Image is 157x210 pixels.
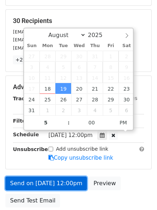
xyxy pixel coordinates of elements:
span: August 6, 2025 [71,61,87,72]
a: +27 more [13,55,43,64]
span: August 18, 2025 [40,83,55,94]
iframe: Chat Widget [121,175,157,210]
span: August 22, 2025 [103,83,119,94]
span: Sun [24,44,40,48]
span: August 5, 2025 [55,61,71,72]
span: August 26, 2025 [55,94,71,105]
a: Preview [89,177,120,190]
span: July 30, 2025 [71,51,87,61]
span: August 13, 2025 [71,72,87,83]
span: July 28, 2025 [40,51,55,61]
span: August 4, 2025 [40,61,55,72]
span: August 15, 2025 [103,72,119,83]
span: August 29, 2025 [103,94,119,105]
span: September 6, 2025 [119,105,134,115]
span: Wed [71,44,87,48]
span: Click to toggle [114,115,133,130]
span: August 17, 2025 [24,83,40,94]
span: August 20, 2025 [71,83,87,94]
label: Add unsubscribe link [56,145,108,153]
span: Tue [55,44,71,48]
span: August 9, 2025 [119,61,134,72]
span: September 5, 2025 [103,105,119,115]
span: August 2, 2025 [119,51,134,61]
input: Hour [24,115,68,130]
span: Sat [119,44,134,48]
span: August 10, 2025 [24,72,40,83]
small: [EMAIL_ADDRESS][DOMAIN_NAME] [13,37,93,42]
span: July 29, 2025 [55,51,71,61]
span: Fri [103,44,119,48]
span: : [68,115,70,130]
strong: Schedule [13,132,39,137]
input: Minute [70,115,114,130]
span: August 23, 2025 [119,83,134,94]
span: August 19, 2025 [55,83,71,94]
span: August 27, 2025 [71,94,87,105]
strong: Tracking [13,96,37,101]
small: [EMAIL_ADDRESS][DOMAIN_NAME] [13,45,93,51]
h5: Advanced [13,83,144,91]
a: Copy unsubscribe link [49,155,113,161]
span: August 11, 2025 [40,72,55,83]
span: August 25, 2025 [40,94,55,105]
span: September 1, 2025 [40,105,55,115]
strong: Filters [13,118,31,124]
span: August 8, 2025 [103,61,119,72]
span: Thu [87,44,103,48]
span: August 3, 2025 [24,61,40,72]
a: Send on [DATE] 12:00pm [5,177,87,190]
span: [DATE] 12:00pm [49,132,93,138]
span: August 7, 2025 [87,61,103,72]
span: August 21, 2025 [87,83,103,94]
span: July 27, 2025 [24,51,40,61]
span: August 31, 2025 [24,105,40,115]
h5: 30 Recipients [13,17,144,25]
span: September 4, 2025 [87,105,103,115]
span: August 28, 2025 [87,94,103,105]
span: July 31, 2025 [87,51,103,61]
span: August 24, 2025 [24,94,40,105]
small: [EMAIL_ADDRESS][DOMAIN_NAME] [13,29,93,35]
span: August 1, 2025 [103,51,119,61]
span: August 12, 2025 [55,72,71,83]
span: August 30, 2025 [119,94,134,105]
span: Mon [40,44,55,48]
span: September 3, 2025 [71,105,87,115]
span: August 14, 2025 [87,72,103,83]
strong: Unsubscribe [13,146,48,152]
a: Send Test Email [5,194,60,207]
span: September 2, 2025 [55,105,71,115]
span: August 16, 2025 [119,72,134,83]
input: Year [86,32,112,38]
